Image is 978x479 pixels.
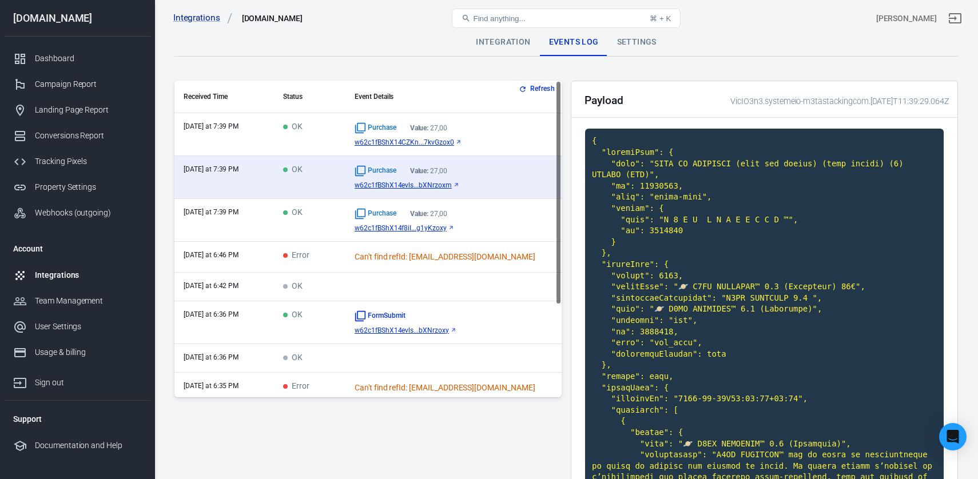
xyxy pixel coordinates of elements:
[650,14,671,23] div: ⌘ + K
[184,310,238,318] time: 2025-10-01T18:36:05+08:00
[242,13,303,24] div: Systeme.io
[355,382,552,394] div: Can't find refId: [EMAIL_ADDRESS][DOMAIN_NAME]
[355,251,552,263] div: Can't find refId: [EMAIL_ADDRESS][DOMAIN_NAME]
[410,210,448,218] div: 27,00
[283,382,309,392] span: Error
[35,104,141,116] div: Landing Page Report
[35,295,141,307] div: Team Management
[35,321,141,333] div: User Settings
[184,208,238,216] time: 2025-10-01T19:39:08+08:00
[283,122,303,132] span: OK
[4,71,150,97] a: Campaign Report
[35,53,141,65] div: Dashboard
[4,235,150,262] li: Account
[4,314,150,340] a: User Settings
[35,377,141,389] div: Sign out
[410,167,448,175] div: 27,00
[4,262,150,288] a: Integrations
[174,81,562,397] div: scrollable content
[35,346,141,358] div: Usage & billing
[184,282,238,290] time: 2025-10-01T18:42:53+08:00
[4,340,150,365] a: Usage & billing
[876,13,937,25] div: Account id: VicIO3n3
[184,382,238,390] time: 2025-10-01T18:35:53+08:00
[4,13,150,23] div: [DOMAIN_NAME]
[4,200,150,226] a: Webhooks (outgoing)
[274,81,345,113] th: Status
[4,365,150,396] a: Sign out
[283,208,303,218] span: OK
[4,174,150,200] a: Property Settings
[184,251,238,259] time: 2025-10-01T18:46:11+08:00
[355,122,396,134] span: Standard event name
[410,124,429,132] strong: Value:
[355,165,396,177] span: Standard event name
[355,310,405,322] span: Standard event name
[35,269,141,281] div: Integrations
[35,155,141,167] div: Tracking Pixels
[283,165,303,175] span: OK
[410,167,429,175] strong: Value:
[283,251,309,261] span: Error
[4,46,150,71] a: Dashboard
[726,95,949,107] div: VicIO3n3.systemeio-m3tastackingcom.[DATE]T11:39:29.064Z
[4,405,150,433] li: Support
[35,78,141,90] div: Campaign Report
[355,181,552,189] a: w62c1fBShX14evls...bXNrzoxm
[355,138,454,146] span: w62c1fBShX14CZKn96RT5P7kvGzox0
[452,9,681,28] button: Find anything...⌘ + K
[173,12,233,24] a: Integrations
[467,29,539,56] div: Integration
[35,130,141,142] div: Conversions Report
[355,181,452,189] span: w62c1fBShX14evlspGHNS8bXNrzoxm
[174,81,274,113] th: Received Time
[283,282,303,292] span: OK
[939,423,967,450] div: Open Intercom Messenger
[941,5,969,32] a: Sign out
[184,353,238,361] time: 2025-10-01T18:36:04+08:00
[4,97,150,123] a: Landing Page Report
[35,440,141,452] div: Documentation and Help
[516,83,559,95] button: Refresh
[355,224,447,232] span: w62c1fBShX14f8iIGuTwL8g1yKzoxy
[410,124,448,132] div: 27,00
[35,207,141,219] div: Webhooks (outgoing)
[184,122,238,130] time: 2025-10-01T19:39:35+08:00
[184,165,238,173] time: 2025-10-01T19:39:29+08:00
[355,326,552,334] a: w62c1fBShX14evls...bXNrzoxy
[355,138,552,146] a: w62c1fBShX14CZKn...7kvGzox0
[410,210,429,218] strong: Value:
[283,310,303,320] span: OK
[585,94,623,106] h2: Payload
[473,14,525,23] span: Find anything...
[4,288,150,314] a: Team Management
[355,224,552,232] a: w62c1fBShX14f8iI...g1yKzoxy
[355,326,449,334] span: w62c1fBShX14evlspGHNS8bXNrzoxy
[4,123,150,149] a: Conversions Report
[540,29,608,56] div: Events Log
[608,29,666,56] div: Settings
[35,181,141,193] div: Property Settings
[283,353,303,363] span: OK
[4,149,150,174] a: Tracking Pixels
[345,81,562,113] th: Event Details
[355,208,396,219] span: Standard event name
